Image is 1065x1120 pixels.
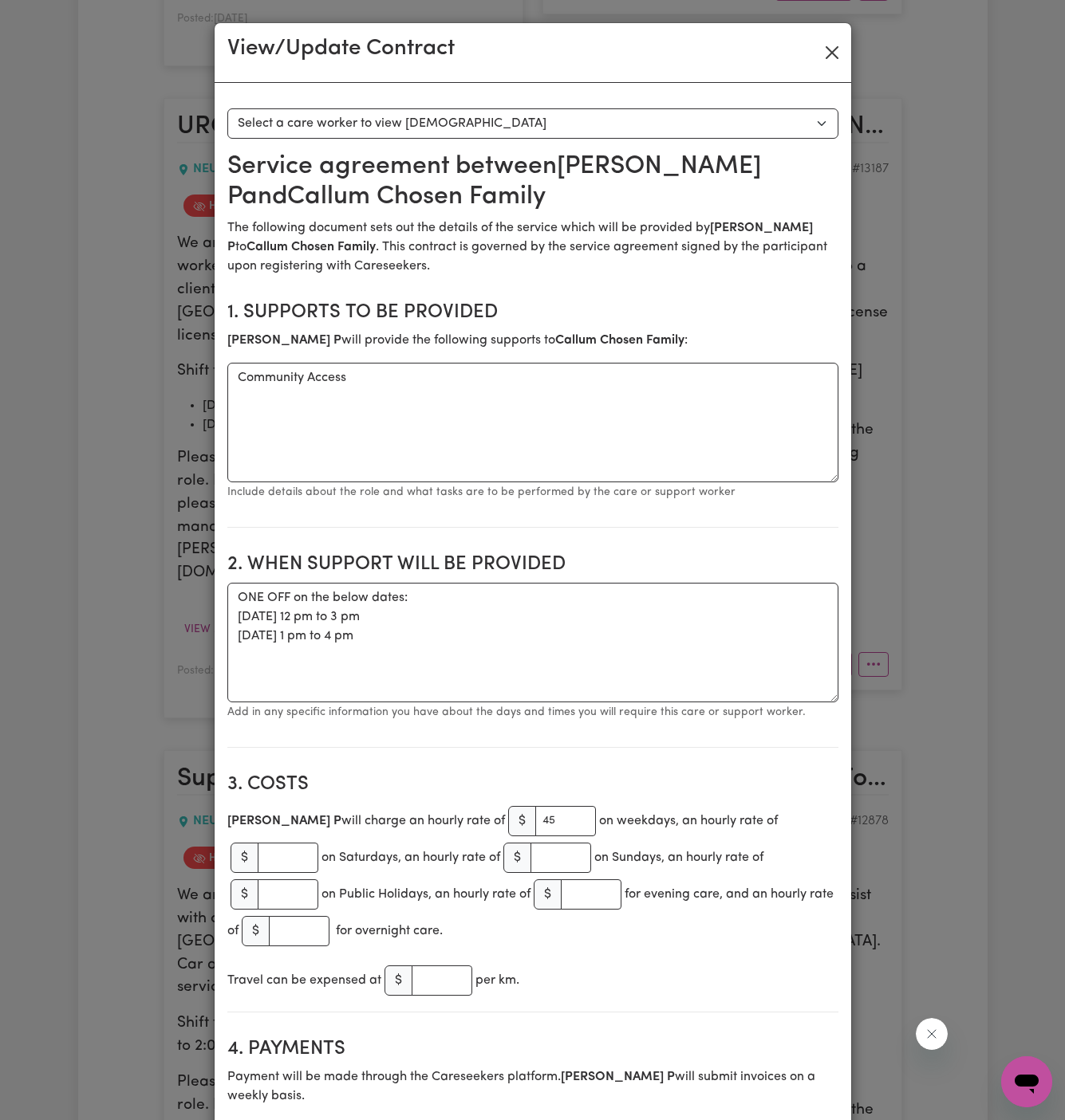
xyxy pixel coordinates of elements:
p: will provide the following supports to : [227,331,838,350]
div: Travel can be expensed at per km. [227,962,838,999]
span: $ [503,843,531,873]
b: Callum Chosen Family [555,334,684,347]
p: The following document sets out the details of the service which will be provided by to . This co... [227,218,838,276]
textarea: Community Access [227,363,838,482]
b: [PERSON_NAME] P [561,1071,675,1083]
h2: 2. When support will be provided [227,553,838,576]
h2: 3. Costs [227,773,838,796]
p: Payment will be made through the Careseekers platform. will submit invoices on a weekly basis. [227,1067,838,1106]
h3: View/Update Contract [227,36,455,63]
span: $ [231,879,258,910]
div: will charge an hourly rate of on weekdays, an hourly rate of on Saturdays, an hourly rate of on S... [227,803,838,949]
small: Add in any specific information you have about the days and times you will require this care or s... [227,706,806,718]
small: Include details about the role and what tasks are to be performed by the care or support worker [227,486,736,498]
b: [PERSON_NAME] P [227,815,341,827]
span: $ [385,965,412,996]
span: $ [508,806,536,836]
iframe: Button to launch messaging window [1001,1056,1052,1107]
button: Close [819,40,845,65]
h2: 4. Payments [227,1038,838,1061]
h2: Service agreement between [PERSON_NAME] P and Callum Chosen Family [227,151,838,213]
textarea: ONE OFF on the below dates: [DATE] 12 pm to 3 pm [DATE] 1 pm to 4 pm [227,583,838,702]
span: $ [242,916,270,946]
iframe: Close message [916,1018,948,1050]
h2: 1. Supports to be provided [227,301,838,324]
b: [PERSON_NAME] P [227,334,341,347]
b: Callum Chosen Family [247,241,376,253]
span: Need any help? [10,11,97,24]
span: $ [534,879,562,910]
span: $ [231,843,258,873]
